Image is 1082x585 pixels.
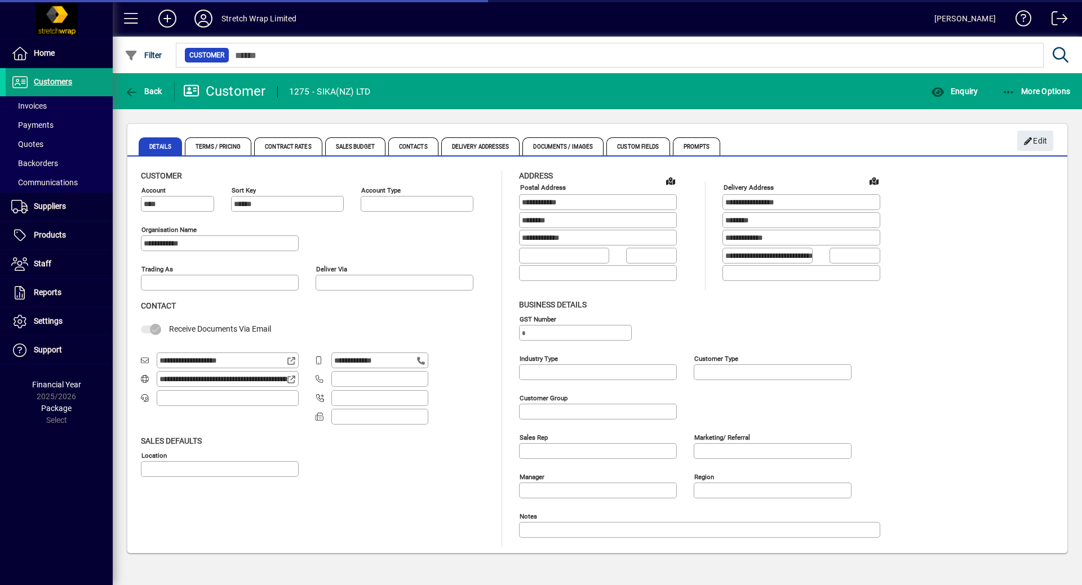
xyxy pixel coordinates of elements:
[6,336,113,364] a: Support
[694,354,738,362] mat-label: Customer type
[122,45,165,65] button: Filter
[34,230,66,239] span: Products
[931,87,978,96] span: Enquiry
[254,137,322,155] span: Contract Rates
[141,171,182,180] span: Customer
[606,137,669,155] span: Custom Fields
[125,51,162,60] span: Filter
[6,39,113,68] a: Home
[221,10,297,28] div: Stretch Wrap Limited
[1007,2,1032,39] a: Knowledge Base
[865,172,883,190] a: View on map
[928,81,981,101] button: Enquiry
[6,279,113,307] a: Reports
[189,50,224,61] span: Customer
[34,288,61,297] span: Reports
[316,265,347,273] mat-label: Deliver via
[519,300,587,309] span: Business details
[183,82,266,100] div: Customer
[141,265,173,273] mat-label: Trading as
[519,171,553,180] span: Address
[520,512,537,520] mat-label: Notes
[11,101,47,110] span: Invoices
[520,433,548,441] mat-label: Sales rep
[441,137,520,155] span: Delivery Addresses
[934,10,996,28] div: [PERSON_NAME]
[34,48,55,57] span: Home
[673,137,721,155] span: Prompts
[41,404,72,413] span: Package
[520,394,567,401] mat-label: Customer group
[34,202,66,211] span: Suppliers
[522,137,604,155] span: Documents / Images
[6,193,113,221] a: Suppliers
[34,316,63,325] span: Settings
[520,472,544,480] mat-label: Manager
[361,186,401,194] mat-label: Account Type
[141,451,167,459] mat-label: Location
[6,173,113,192] a: Communications
[113,81,175,101] app-page-header-button: Back
[185,137,252,155] span: Terms / Pricing
[141,186,166,194] mat-label: Account
[34,345,62,354] span: Support
[6,154,113,173] a: Backorders
[1043,2,1068,39] a: Logout
[6,115,113,135] a: Payments
[325,137,385,155] span: Sales Budget
[388,137,438,155] span: Contacts
[520,354,558,362] mat-label: Industry type
[289,83,371,101] div: 1275 - SIKA(NZ) LTD
[6,221,113,249] a: Products
[139,137,182,155] span: Details
[999,81,1074,101] button: More Options
[1023,132,1048,150] span: Edit
[232,186,256,194] mat-label: Sort key
[34,77,72,86] span: Customers
[169,324,271,333] span: Receive Documents Via Email
[122,81,165,101] button: Back
[34,259,51,268] span: Staff
[141,226,197,234] mat-label: Organisation name
[694,433,750,441] mat-label: Marketing/ Referral
[6,250,113,278] a: Staff
[662,172,680,190] a: View on map
[1017,131,1053,151] button: Edit
[694,472,714,480] mat-label: Region
[11,120,54,129] span: Payments
[141,301,176,310] span: Contact
[6,135,113,154] a: Quotes
[1002,87,1071,96] span: More Options
[125,87,162,96] span: Back
[32,380,81,389] span: Financial Year
[11,159,58,168] span: Backorders
[520,315,556,323] mat-label: GST Number
[6,96,113,115] a: Invoices
[185,8,221,29] button: Profile
[149,8,185,29] button: Add
[6,307,113,336] a: Settings
[141,436,202,445] span: Sales defaults
[11,178,78,187] span: Communications
[11,140,43,149] span: Quotes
